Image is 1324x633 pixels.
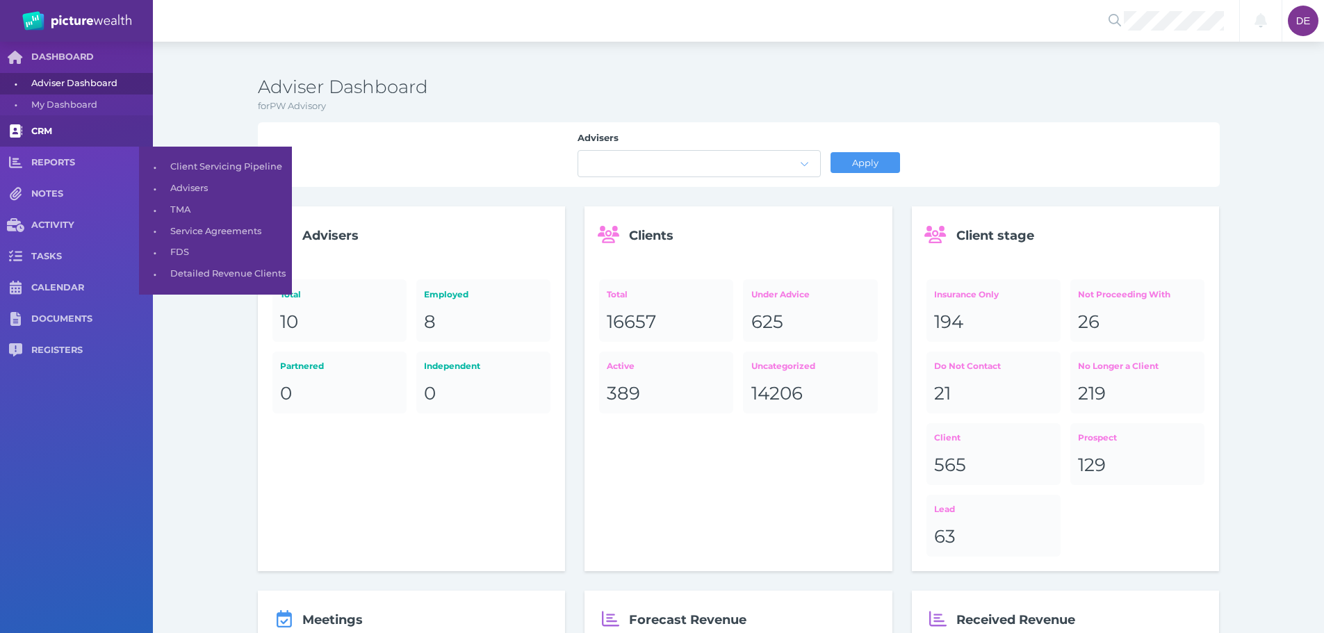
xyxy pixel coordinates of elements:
[607,382,726,406] div: 389
[31,94,148,116] span: My Dashboard
[31,73,148,94] span: Adviser Dashboard
[258,99,1220,113] p: for PW Advisory
[31,251,153,263] span: TASKS
[424,361,480,371] span: Independent
[599,352,733,413] a: Active389
[31,157,153,169] span: REPORTS
[831,152,900,173] button: Apply
[170,221,287,242] span: Service Agreements
[272,352,407,413] a: Partnered0
[170,199,287,221] span: TMA
[31,126,153,138] span: CRM
[751,289,810,299] span: Under Advice
[424,382,543,406] div: 0
[416,279,550,341] a: Employed8
[280,382,399,406] div: 0
[607,361,635,371] span: Active
[1078,432,1117,443] span: Prospect
[846,157,884,168] span: Apply
[1078,289,1170,299] span: Not Proceeding With
[743,279,877,341] a: Under Advice625
[258,76,1220,99] h3: Adviser Dashboard
[272,279,407,341] a: Total10
[934,382,1053,406] div: 21
[139,242,292,263] a: •FDS
[629,228,673,243] span: Clients
[934,454,1053,477] div: 565
[170,156,287,178] span: Client Servicing Pipeline
[139,178,292,199] a: •Advisers
[31,188,153,200] span: NOTES
[956,612,1075,627] span: Received Revenue
[934,432,961,443] span: Client
[139,156,292,178] a: •Client Servicing Pipeline
[424,311,543,334] div: 8
[31,220,153,231] span: ACTIVITY
[1296,15,1310,26] span: DE
[1078,382,1197,406] div: 219
[139,265,170,283] span: •
[599,279,733,341] a: Total16657
[607,289,628,299] span: Total
[1078,454,1197,477] div: 129
[934,361,1001,371] span: Do Not Contact
[170,263,287,285] span: Detailed Revenue Clients
[302,612,363,627] span: Meetings
[302,228,359,243] span: Advisers
[139,222,170,240] span: •
[1288,6,1318,36] div: Darcie Ercegovich
[578,132,821,150] label: Advisers
[31,345,153,356] span: REGISTERS
[31,282,153,294] span: CALENDAR
[751,361,815,371] span: Uncategorized
[751,311,870,334] div: 625
[934,525,1053,549] div: 63
[629,612,746,627] span: Forecast Revenue
[31,51,153,63] span: DASHBOARD
[31,313,153,325] span: DOCUMENTS
[751,382,870,406] div: 14206
[1078,361,1159,371] span: No Longer a Client
[416,352,550,413] a: Independent0
[424,289,468,299] span: Employed
[934,504,955,514] span: Lead
[280,289,301,299] span: Total
[139,158,170,176] span: •
[139,263,292,285] a: •Detailed Revenue Clients
[170,242,287,263] span: FDS
[139,199,292,221] a: •TMA
[280,361,324,371] span: Partnered
[139,202,170,219] span: •
[956,228,1034,243] span: Client stage
[22,11,131,31] img: PW
[139,221,292,242] a: •Service Agreements
[280,311,399,334] div: 10
[139,244,170,261] span: •
[934,289,999,299] span: Insurance Only
[607,311,726,334] div: 16657
[139,180,170,197] span: •
[1078,311,1197,334] div: 26
[934,311,1053,334] div: 194
[170,178,287,199] span: Advisers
